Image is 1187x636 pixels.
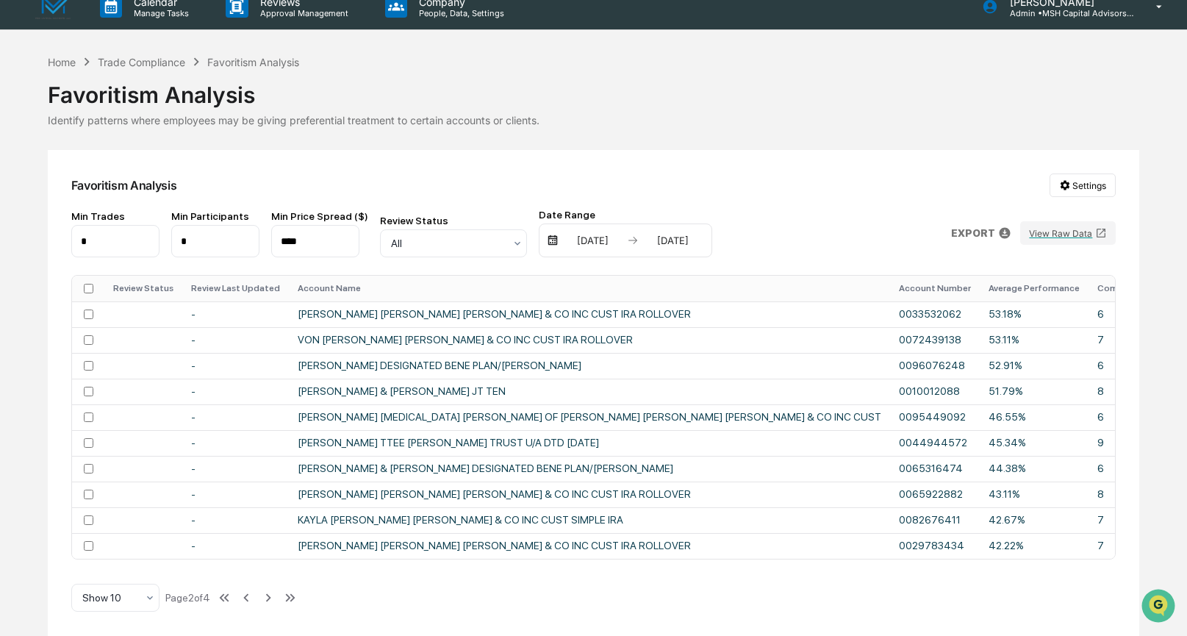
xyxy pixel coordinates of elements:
td: - [182,353,289,379]
div: Min Participants [171,210,259,222]
a: 🗄️Attestations [101,179,188,206]
td: - [182,379,289,404]
span: Attestations [121,185,182,200]
td: 0072439138 [890,327,980,353]
td: [PERSON_NAME] [MEDICAL_DATA] [PERSON_NAME] OF [PERSON_NAME] [PERSON_NAME] [PERSON_NAME] & CO INC ... [289,404,890,430]
div: Home [48,56,76,68]
span: Preclearance [29,185,95,200]
div: Page 2 of 4 [165,592,210,604]
td: 0033532062 [890,301,980,327]
span: Data Lookup [29,213,93,228]
div: 🗄️ [107,187,118,199]
td: [PERSON_NAME] [PERSON_NAME] [PERSON_NAME] & CO INC CUST IRA ROLLOVER [289,301,890,327]
img: 1746055101610-c473b297-6a78-478c-a979-82029cc54cd1 [15,112,41,139]
div: Identify patterns where employees may be giving preferential treatment to certain accounts or cli... [48,114,1140,126]
td: 0044944572 [890,430,980,456]
span: Pylon [146,249,178,260]
td: 42.22% [980,533,1089,559]
td: 53.18% [980,301,1089,327]
td: [PERSON_NAME] DESIGNATED BENE PLAN/[PERSON_NAME] [289,353,890,379]
td: 0010012088 [890,379,980,404]
td: [PERSON_NAME] [PERSON_NAME] [PERSON_NAME] & CO INC CUST IRA ROLLOVER [289,482,890,507]
div: Start new chat [50,112,241,127]
td: 0029783434 [890,533,980,559]
p: Admin • MSH Capital Advisors LLC - RIA [998,8,1135,18]
td: [PERSON_NAME] & [PERSON_NAME] DESIGNATED BENE PLAN/[PERSON_NAME] [289,456,890,482]
p: How can we help? [15,31,268,54]
p: Manage Tasks [122,8,196,18]
td: 43.11% [980,482,1089,507]
td: 0065316474 [890,456,980,482]
div: [DATE] [562,235,624,246]
div: Min Trades [71,210,159,222]
div: We're available if you need us! [50,127,186,139]
div: Trade Compliance [98,56,185,68]
td: 52.91% [980,353,1089,379]
td: - [182,456,289,482]
div: Review Status [380,215,527,226]
td: 46.55% [980,404,1089,430]
td: - [182,507,289,533]
td: KAYLA [PERSON_NAME] [PERSON_NAME] & CO INC CUST SIMPLE IRA [289,507,890,533]
iframe: Open customer support [1140,587,1180,627]
div: Date Range [539,209,712,221]
div: Favoritism Analysis [71,178,177,193]
div: 🔎 [15,215,26,226]
td: VON [PERSON_NAME] [PERSON_NAME] & CO INC CUST IRA ROLLOVER [289,327,890,353]
th: Average Performance [980,276,1089,301]
img: calendar [547,235,559,246]
td: 51.79% [980,379,1089,404]
td: 0065922882 [890,482,980,507]
th: Review Last Updated [182,276,289,301]
div: [DATE] [642,235,704,246]
p: EXPORT [951,227,995,239]
td: [PERSON_NAME] TTEE [PERSON_NAME] TRUST U/A DTD [DATE] [289,430,890,456]
p: Approval Management [248,8,356,18]
th: Account Name [289,276,890,301]
button: Start new chat [250,117,268,135]
td: - [182,327,289,353]
td: [PERSON_NAME] [PERSON_NAME] [PERSON_NAME] & CO INC CUST IRA ROLLOVER [289,533,890,559]
td: - [182,404,289,430]
button: Settings [1050,174,1116,197]
td: 53.11% [980,327,1089,353]
div: Min Price Spread ($) [271,210,368,222]
img: arrow right [627,235,639,246]
td: 44.38% [980,456,1089,482]
a: 🖐️Preclearance [9,179,101,206]
button: View Raw Data [1020,221,1116,245]
td: 0082676411 [890,507,980,533]
p: People, Data, Settings [407,8,512,18]
a: Powered byPylon [104,249,178,260]
th: Review Status [104,276,182,301]
td: - [182,533,289,559]
td: 0096076248 [890,353,980,379]
div: Favoritism Analysis [207,56,299,68]
td: - [182,482,289,507]
td: - [182,301,289,327]
a: 🔎Data Lookup [9,207,98,234]
div: Favoritism Analysis [48,70,1140,108]
th: Account Number [890,276,980,301]
div: 🖐️ [15,187,26,199]
td: 42.67% [980,507,1089,533]
td: 45.34% [980,430,1089,456]
td: 0095449092 [890,404,980,430]
td: - [182,430,289,456]
td: [PERSON_NAME] & [PERSON_NAME] JT TEN [289,379,890,404]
